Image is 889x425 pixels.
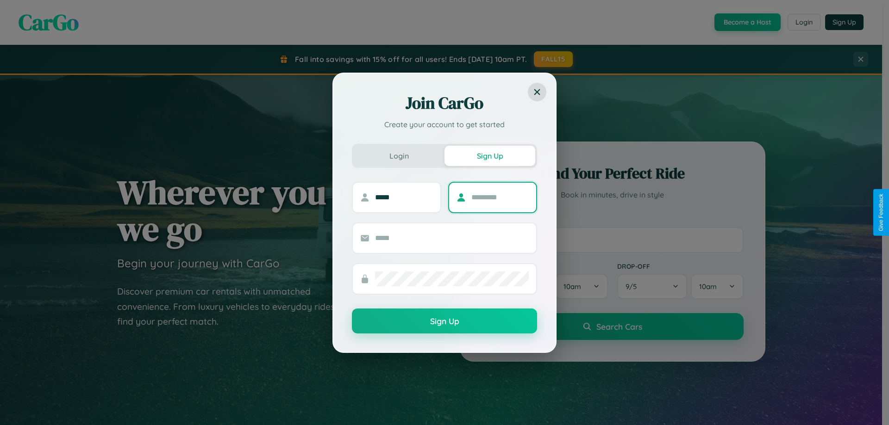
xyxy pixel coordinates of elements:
[878,194,884,231] div: Give Feedback
[354,146,444,166] button: Login
[352,308,537,333] button: Sign Up
[352,119,537,130] p: Create your account to get started
[444,146,535,166] button: Sign Up
[352,92,537,114] h2: Join CarGo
